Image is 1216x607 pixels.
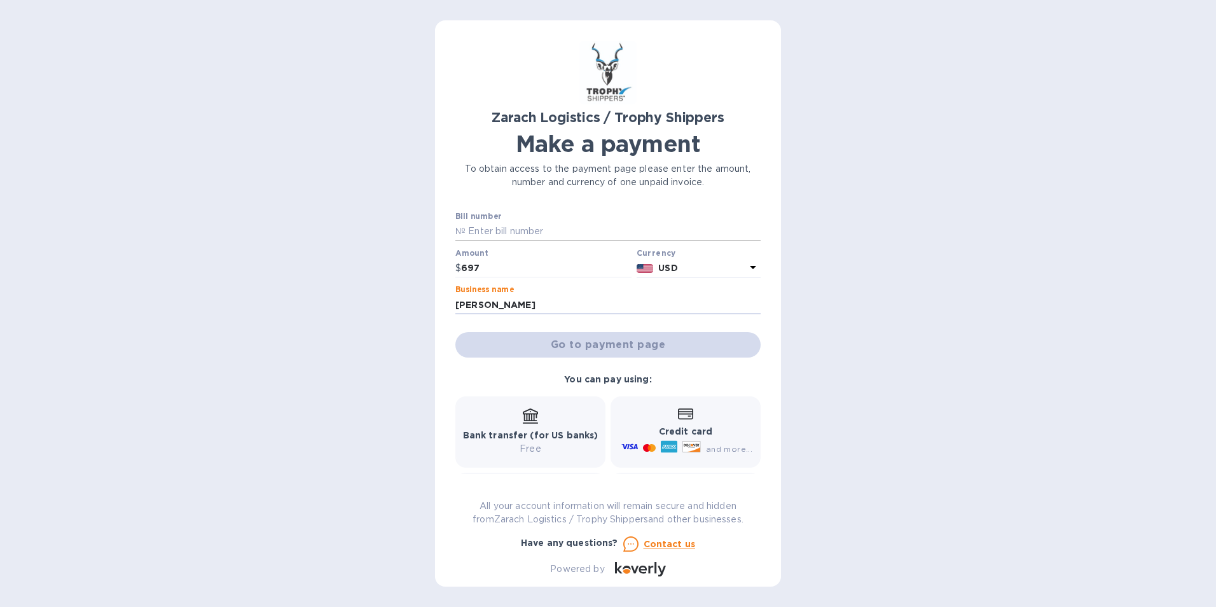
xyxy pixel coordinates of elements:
[463,430,598,440] b: Bank transfer (for US banks)
[455,213,501,221] label: Bill number
[461,259,632,278] input: 0.00
[637,248,676,258] b: Currency
[550,562,604,576] p: Powered by
[659,426,712,436] b: Credit card
[564,374,651,384] b: You can pay using:
[455,295,761,314] input: Enter business name
[455,130,761,157] h1: Make a payment
[455,286,514,294] label: Business name
[637,264,654,273] img: USD
[455,262,461,275] p: $
[706,444,752,454] span: and more...
[644,539,696,549] u: Contact us
[658,263,677,273] b: USD
[455,499,761,526] p: All your account information will remain secure and hidden from Zarach Logistics / Trophy Shipper...
[455,249,488,257] label: Amount
[463,442,598,456] p: Free
[455,162,761,189] p: To obtain access to the payment page please enter the amount, number and currency of one unpaid i...
[521,538,618,548] b: Have any questions?
[455,225,466,238] p: №
[466,222,761,241] input: Enter bill number
[492,109,724,125] b: Zarach Logistics / Trophy Shippers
